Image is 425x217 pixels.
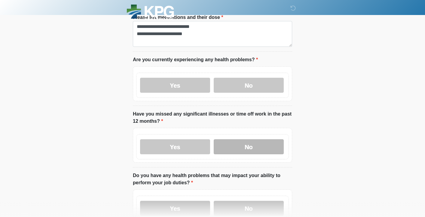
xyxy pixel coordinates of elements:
[140,78,210,93] label: Yes
[140,139,210,154] label: Yes
[133,56,258,63] label: Are you currently experiencing any health problems?
[214,139,284,154] label: No
[133,172,292,186] label: Do you have any health problems that may impact your ability to perform your job duties?
[214,201,284,216] label: No
[127,5,174,20] img: KPG Healthcare Logo
[133,110,292,125] label: Have you missed any significant illnesses or time off work in the past 12 months?
[140,201,210,216] label: Yes
[214,78,284,93] label: No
